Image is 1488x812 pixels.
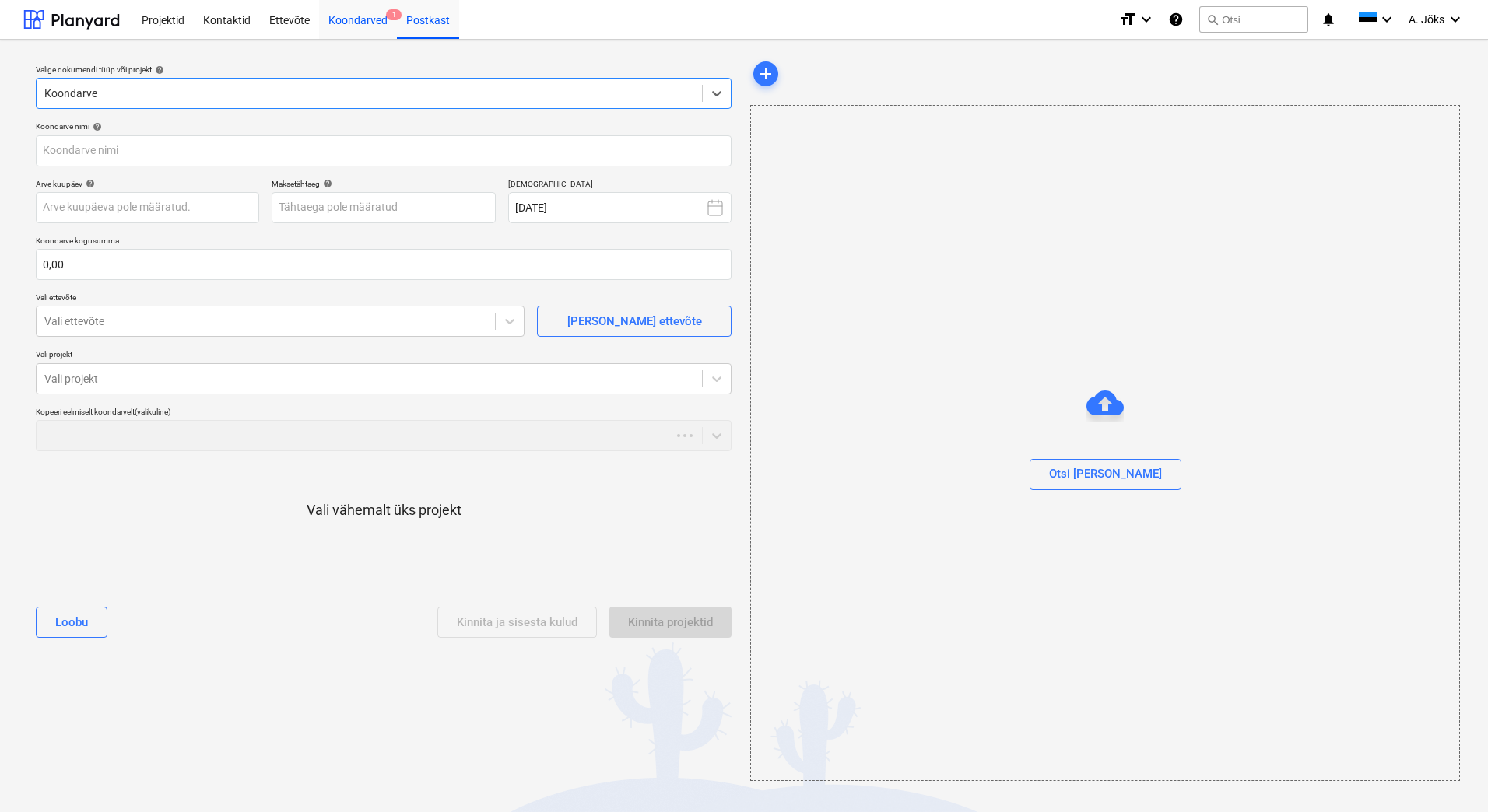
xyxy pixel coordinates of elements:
span: help [82,179,95,188]
i: keyboard_arrow_down [1446,10,1465,29]
div: [PERSON_NAME] ettevõte [567,311,702,331]
iframe: Chat Widget [1410,737,1488,812]
div: Loobu [55,612,88,632]
p: Vali vähemalt üks projekt [307,501,461,520]
i: format_size [1118,10,1137,29]
span: help [152,65,164,75]
div: Kopeeri eelmiselt koondarvelt (valikuline) [36,407,732,417]
div: Arve kuupäev [36,179,259,189]
button: Loobu [36,607,107,638]
i: Abikeskus [1168,10,1184,29]
p: Vali projekt [36,349,732,362]
div: Otsi [PERSON_NAME] [750,105,1460,781]
p: Vali ettevõte [36,292,525,306]
div: Valige dokumendi tüüp või projekt [36,65,732,75]
input: Tähtaega pole määratud [272,192,495,223]
span: 1 [386,9,402,20]
span: add [756,65,775,83]
i: notifications [1321,10,1336,29]
span: help [320,179,332,188]
i: keyboard_arrow_down [1137,10,1156,29]
input: Koondarve nimi [36,135,732,166]
input: Koondarve kogusumma [36,249,732,280]
button: [PERSON_NAME] ettevõte [537,306,732,337]
span: help [89,122,102,131]
p: Koondarve kogusumma [36,236,732,249]
p: [DEMOGRAPHIC_DATA] [508,179,732,192]
button: [DATE] [508,192,732,223]
button: Otsi [PERSON_NAME] [1030,459,1181,490]
span: search [1206,13,1219,26]
div: Koondarve nimi [36,121,732,131]
span: A. Jõks [1409,13,1444,26]
div: Maksetähtaeg [272,179,495,189]
i: keyboard_arrow_down [1377,10,1396,29]
input: Arve kuupäeva pole määratud. [36,192,259,223]
button: Otsi [1199,6,1308,33]
div: Otsi [PERSON_NAME] [1049,464,1162,484]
